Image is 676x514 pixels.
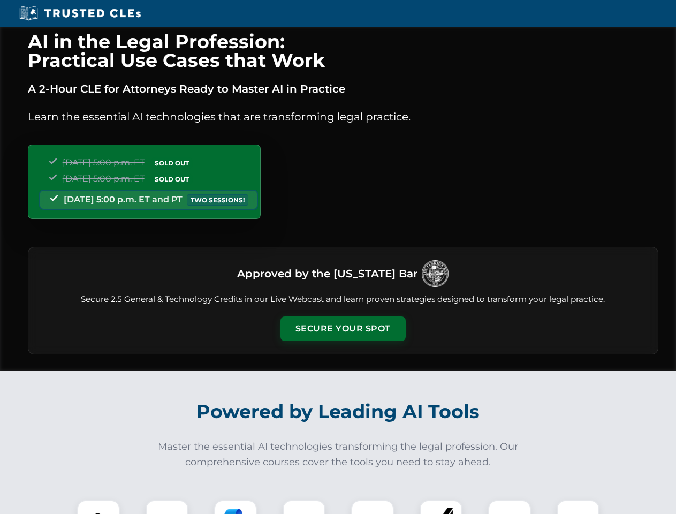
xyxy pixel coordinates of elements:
button: Secure Your Spot [280,316,406,341]
span: SOLD OUT [151,173,193,185]
h3: Approved by the [US_STATE] Bar [237,264,417,283]
p: A 2-Hour CLE for Attorneys Ready to Master AI in Practice [28,80,658,97]
img: Trusted CLEs [16,5,144,21]
img: Logo [422,260,449,287]
span: SOLD OUT [151,157,193,169]
p: Master the essential AI technologies transforming the legal profession. Our comprehensive courses... [151,439,526,470]
span: [DATE] 5:00 p.m. ET [63,157,145,168]
h1: AI in the Legal Profession: Practical Use Cases that Work [28,32,658,70]
span: [DATE] 5:00 p.m. ET [63,173,145,184]
p: Secure 2.5 General & Technology Credits in our Live Webcast and learn proven strategies designed ... [41,293,645,306]
p: Learn the essential AI technologies that are transforming legal practice. [28,108,658,125]
h2: Powered by Leading AI Tools [42,393,635,430]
